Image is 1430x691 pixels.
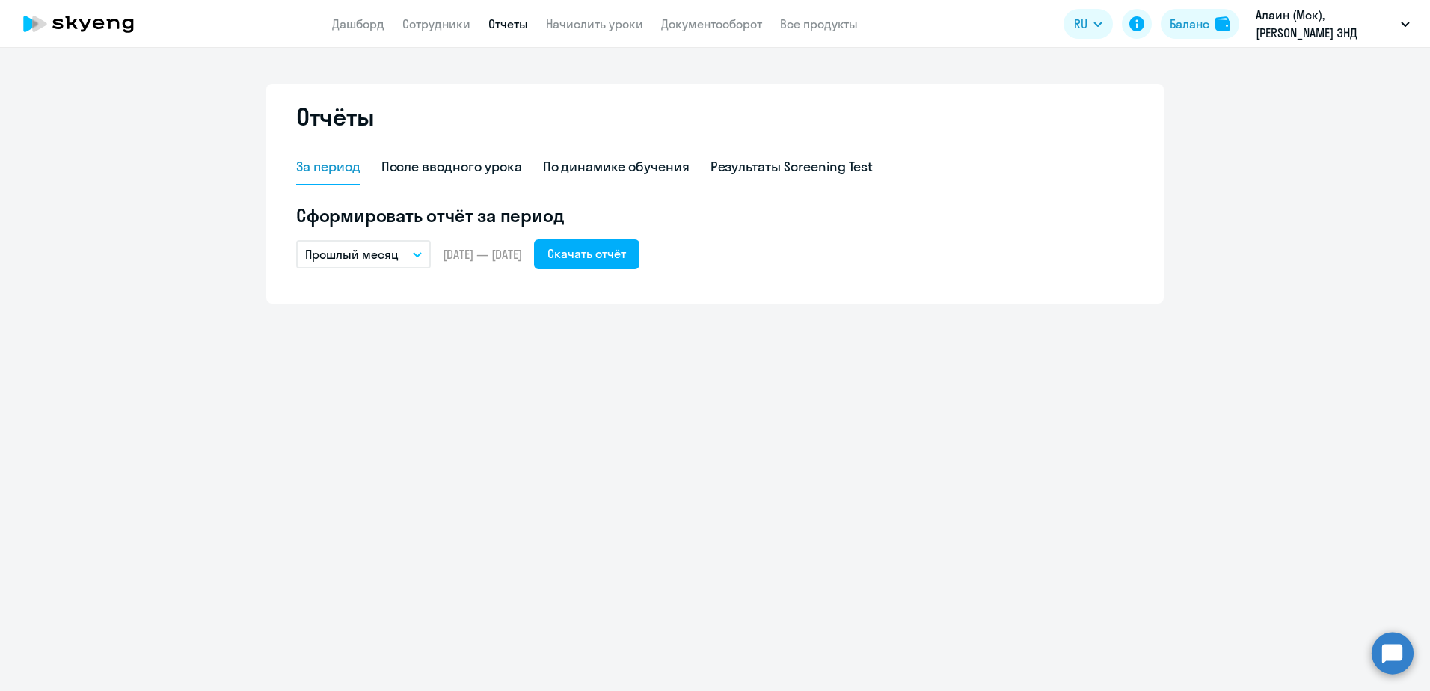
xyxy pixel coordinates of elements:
button: Скачать отчёт [534,239,639,269]
a: Документооборот [661,16,762,31]
h2: Отчёты [296,102,374,132]
div: После вводного урока [381,157,522,176]
a: Сотрудники [402,16,470,31]
p: Прошлый месяц [305,245,399,263]
button: Балансbalance [1161,9,1239,39]
div: Скачать отчёт [547,245,626,262]
p: Алаин (Мск), [PERSON_NAME] ЭНД ДЕВЕЛОПМЕНТ, ИНК., ФЛ [1256,6,1395,42]
button: RU [1064,9,1113,39]
a: Начислить уроки [546,16,643,31]
img: balance [1215,16,1230,31]
div: Результаты Screening Test [711,157,874,176]
a: Дашборд [332,16,384,31]
a: Отчеты [488,16,528,31]
div: За период [296,157,360,176]
span: RU [1074,15,1087,33]
h5: Сформировать отчёт за период [296,203,1134,227]
a: Все продукты [780,16,858,31]
div: Баланс [1170,15,1209,33]
button: Алаин (Мск), [PERSON_NAME] ЭНД ДЕВЕЛОПМЕНТ, ИНК., ФЛ [1248,6,1417,42]
button: Прошлый месяц [296,240,431,268]
div: По динамике обучения [543,157,690,176]
span: [DATE] — [DATE] [443,246,522,262]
